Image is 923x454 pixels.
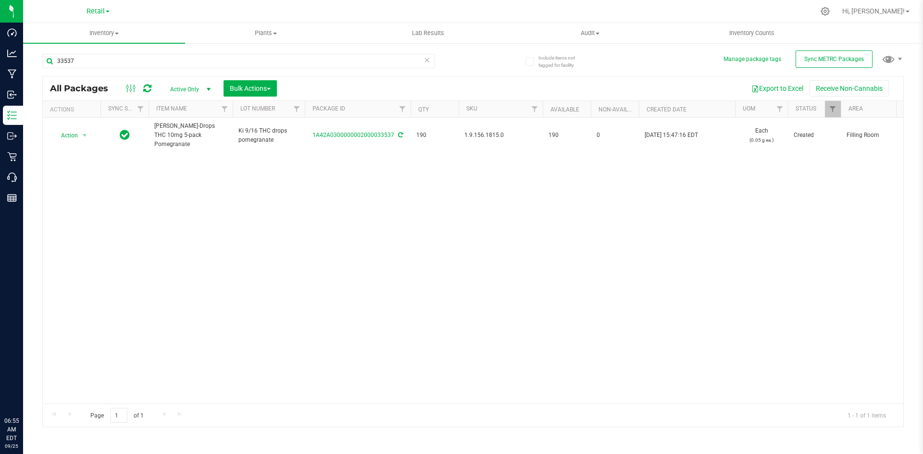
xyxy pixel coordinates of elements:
[110,408,127,423] input: 1
[23,29,185,37] span: Inventory
[723,55,781,63] button: Manage package tags
[527,101,543,117] a: Filter
[50,106,97,113] div: Actions
[772,101,788,117] a: Filter
[7,172,17,182] inline-svg: Call Center
[842,7,905,15] span: Hi, [PERSON_NAME]!
[840,408,894,422] span: 1 - 1 of 1 items
[7,69,17,79] inline-svg: Manufacturing
[217,101,233,117] a: Filter
[4,417,19,442] p: 06:55 AM EDT
[133,101,149,117] a: Filter
[810,80,889,97] button: Receive Non-Cannabis
[418,106,429,113] a: Qty
[597,131,633,140] span: 0
[397,132,403,138] span: Sync from Compliance System
[794,131,835,140] span: Created
[825,101,841,117] a: Filter
[7,131,17,141] inline-svg: Outbound
[224,80,277,97] button: Bulk Actions
[466,105,477,112] a: SKU
[671,23,833,43] a: Inventory Counts
[743,105,755,112] a: UOM
[538,54,586,69] span: Include items not tagged for facility
[312,132,394,138] a: 1A42A0300000002000033537
[42,54,435,68] input: Search Package ID, Item Name, SKU, Lot or Part Number...
[647,106,686,113] a: Created Date
[7,90,17,99] inline-svg: Inbound
[510,29,671,37] span: Audit
[185,23,347,43] a: Plants
[82,408,151,423] span: Page of 1
[240,105,275,112] a: Lot Number
[87,7,105,15] span: Retail
[10,377,38,406] iframe: Resource center
[741,135,782,145] p: (0.05 g ea.)
[238,126,299,145] span: Ki 9/16 THC drops pomegranate
[416,131,453,140] span: 190
[79,129,91,142] span: select
[741,126,782,145] span: Each
[796,105,816,112] a: Status
[7,193,17,203] inline-svg: Reports
[804,56,864,62] span: Sync METRC Packages
[312,105,345,112] a: Package ID
[796,50,873,68] button: Sync METRC Packages
[509,23,671,43] a: Audit
[549,131,585,140] span: 190
[645,131,698,140] span: [DATE] 15:47:16 EDT
[154,122,227,149] span: [PERSON_NAME]-Drops THC 10mg 5-pack Pomegranate
[424,54,430,66] span: Clear
[186,29,347,37] span: Plants
[52,129,78,142] span: Action
[347,23,509,43] a: Lab Results
[716,29,787,37] span: Inventory Counts
[7,152,17,161] inline-svg: Retail
[4,442,19,450] p: 09/25
[848,105,863,112] a: Area
[23,23,185,43] a: Inventory
[120,128,130,142] span: In Sync
[108,105,145,112] a: Sync Status
[7,49,17,58] inline-svg: Analytics
[464,131,537,140] span: 1.9.156.1815.0
[395,101,411,117] a: Filter
[399,29,457,37] span: Lab Results
[50,83,118,94] span: All Packages
[550,106,579,113] a: Available
[7,110,17,120] inline-svg: Inventory
[599,106,641,113] a: Non-Available
[847,131,907,140] span: Filling Room
[7,28,17,37] inline-svg: Dashboard
[819,7,831,16] div: Manage settings
[289,101,305,117] a: Filter
[156,105,187,112] a: Item Name
[230,85,271,92] span: Bulk Actions
[745,80,810,97] button: Export to Excel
